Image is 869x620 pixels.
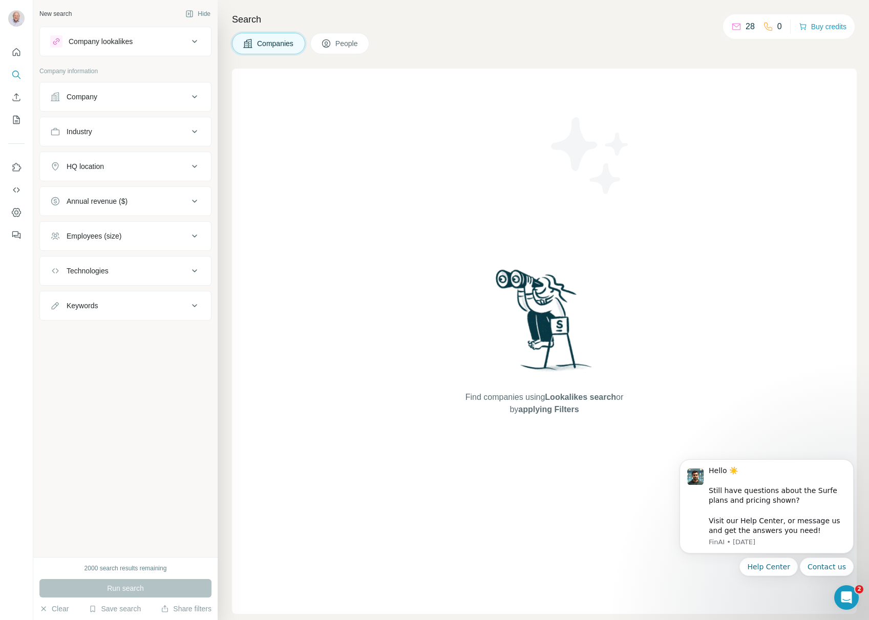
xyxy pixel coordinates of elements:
img: Avatar [8,10,25,27]
span: Lookalikes search [545,393,616,401]
button: Enrich CSV [8,88,25,106]
span: People [335,38,359,49]
img: Surfe Illustration - Stars [544,110,637,202]
button: Annual revenue ($) [40,189,211,213]
button: Save search [89,604,141,614]
span: 2 [855,585,863,593]
div: 2000 search results remaining [84,564,167,573]
p: 28 [746,20,755,33]
span: Find companies using or by [462,391,626,416]
h4: Search [232,12,857,27]
p: 0 [777,20,782,33]
div: Employees (size) [67,231,121,241]
span: Companies [257,38,294,49]
button: Use Surfe API [8,181,25,199]
div: Keywords [67,301,98,311]
button: My lists [8,111,25,129]
iframe: Intercom notifications message [664,446,869,615]
div: Annual revenue ($) [67,196,128,206]
button: Company lookalikes [40,29,211,54]
button: Share filters [161,604,211,614]
div: Technologies [67,266,109,276]
div: HQ location [67,161,104,172]
button: Technologies [40,259,211,283]
div: Industry [67,126,92,137]
button: Hide [178,6,218,22]
iframe: Intercom live chat [834,585,859,610]
p: Company information [39,67,211,76]
button: Feedback [8,226,25,244]
button: Buy credits [799,19,846,34]
button: Clear [39,604,69,614]
button: Use Surfe on LinkedIn [8,158,25,177]
button: HQ location [40,154,211,179]
span: applying Filters [518,405,579,414]
button: Quick start [8,43,25,61]
div: Company lookalikes [69,36,133,47]
button: Company [40,84,211,109]
button: Keywords [40,293,211,318]
button: Search [8,66,25,84]
button: Industry [40,119,211,144]
button: Dashboard [8,203,25,222]
img: Surfe Illustration - Woman searching with binoculars [491,267,598,381]
button: Employees (size) [40,224,211,248]
div: New search [39,9,72,18]
div: Company [67,92,97,102]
